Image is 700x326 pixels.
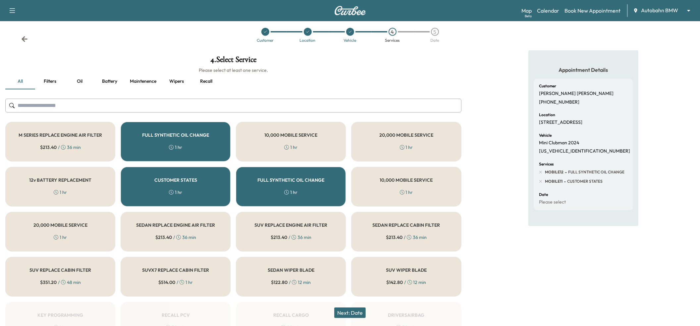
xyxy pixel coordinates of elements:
[264,133,317,137] h5: 10,000 MOBILE SERVICE
[379,133,433,137] h5: 20,000 MOBILE SERVICE
[191,73,221,89] button: Recall
[386,234,427,241] div: / 36 min
[40,279,81,286] div: / 48 min
[21,36,28,42] div: Back
[142,133,209,137] h5: FULL SYNTHETIC OIL CHANGE
[54,189,67,196] div: 1 hr
[19,133,102,137] h5: M SERIES REPLACE ENGINE AIR FILTER
[385,38,400,42] div: Services
[125,73,162,89] button: Maintenence
[539,99,579,105] p: [PHONE_NUMBER]
[257,38,274,42] div: Customer
[54,234,67,241] div: 1 hr
[257,178,324,182] h5: FULL SYNTHETIC OIL CHANGE
[29,268,91,272] h5: SUV REPLACE CABIN FILTER
[334,307,366,318] button: Next: Date
[271,279,288,286] span: $ 122.80
[158,279,193,286] div: / 1 hr
[169,144,182,151] div: 1 hr
[545,179,563,184] span: MOBILE11
[136,223,215,227] h5: SEDAN REPLACE ENGINE AIR FILTER
[539,162,554,166] h6: Services
[284,189,297,196] div: 1 hr
[537,7,559,15] a: Calendar
[563,178,566,185] span: -
[300,38,316,42] div: Location
[400,144,413,151] div: 1 hr
[271,234,311,241] div: / 36 min
[373,223,440,227] h5: SEDAN REPLACE CABIN FILTER
[158,279,175,286] span: $ 514.00
[386,234,403,241] span: $ 213.40
[539,113,555,117] h6: Location
[380,178,433,182] h5: 10,000 MOBILE SERVICE
[539,199,566,205] p: Please select
[567,169,624,175] span: FULL SYNTHETIC OIL CHANGE
[565,7,620,15] a: Book New Appointment
[539,148,630,154] p: [US_VEHICLE_IDENTIFICATION_NUMBER]
[539,140,579,146] p: Mini Clubman 2024
[5,67,461,73] h6: Please select at least one service.
[334,6,366,15] img: Curbee Logo
[155,234,196,241] div: / 36 min
[154,178,197,182] h5: CUSTOMER STATES
[389,28,397,36] div: 4
[40,144,57,151] span: $ 213.40
[431,38,439,42] div: Date
[344,38,356,42] div: Vehicle
[5,73,461,89] div: basic tabs example
[284,144,297,151] div: 1 hr
[155,234,172,241] span: $ 213.40
[268,268,314,272] h5: SEDAN WIPER BLADE
[521,7,532,15] a: MapBeta
[387,279,403,286] span: $ 142.80
[539,133,552,137] h6: Vehicle
[539,91,614,97] p: [PERSON_NAME] [PERSON_NAME]
[5,56,461,67] h1: 4 . Select Service
[539,119,582,125] p: [STREET_ADDRESS]
[525,14,532,19] div: Beta
[254,223,327,227] h5: SUV REPLACE ENGINE AIR FILTER
[566,179,603,184] span: CUSTOMER STATES
[641,7,678,14] span: Autobahn BMW
[539,193,548,197] h6: Date
[40,144,81,151] div: / 36 min
[271,234,287,241] span: $ 213.40
[564,169,567,175] span: -
[400,189,413,196] div: 1 hr
[65,73,95,89] button: Oil
[386,268,427,272] h5: SUV WIPER BLADE
[40,279,57,286] span: $ 351.20
[142,268,209,272] h5: SUVX7 REPLACE CABIN FILTER
[5,73,35,89] button: all
[169,189,182,196] div: 1 hr
[29,178,91,182] h5: 12v BATTERY REPLACEMENT
[35,73,65,89] button: Filters
[545,169,564,175] span: MOBILE12
[431,28,439,36] div: 5
[534,66,633,73] h5: Appointment Details
[162,73,191,89] button: Wipers
[271,279,311,286] div: / 12 min
[33,223,87,227] h5: 20,000 MOBILE SERVICE
[539,84,556,88] h6: Customer
[387,279,426,286] div: / 12 min
[95,73,125,89] button: Battery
